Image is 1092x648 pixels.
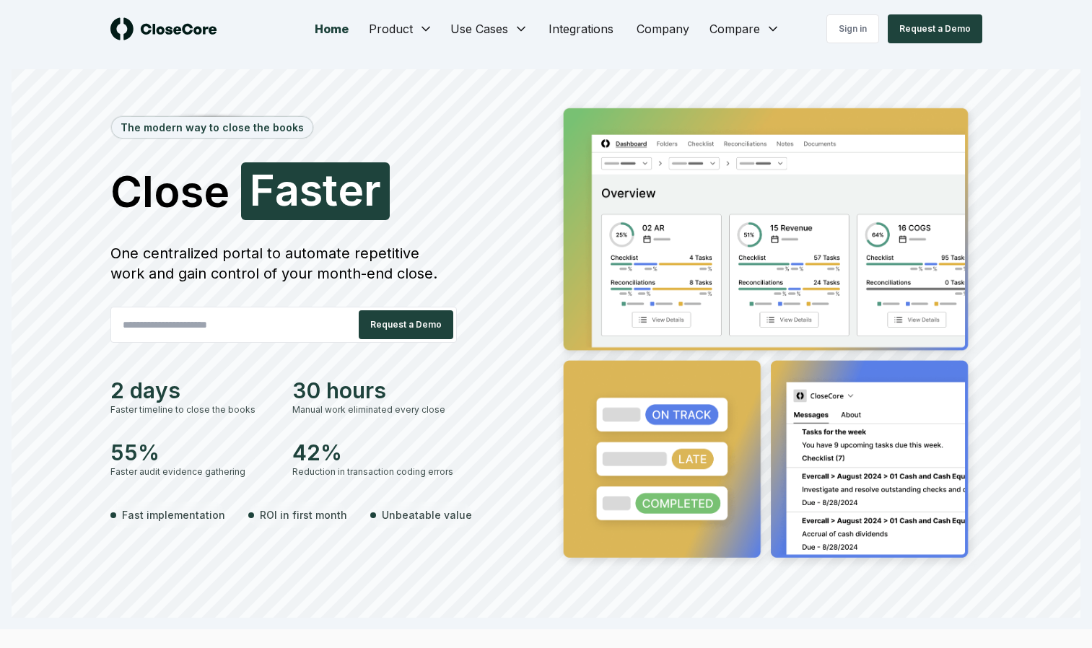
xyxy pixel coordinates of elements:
[369,20,413,38] span: Product
[292,377,457,403] div: 30 hours
[250,168,275,211] span: F
[826,14,879,43] a: Sign in
[110,243,457,284] div: One centralized portal to automate repetitive work and gain control of your month-end close.
[110,403,275,416] div: Faster timeline to close the books
[537,14,625,43] a: Integrations
[338,168,364,211] span: e
[292,465,457,478] div: Reduction in transaction coding errors
[450,20,508,38] span: Use Cases
[275,168,300,211] span: a
[110,439,275,465] div: 55%
[112,117,313,138] div: The modern way to close the books
[625,14,701,43] a: Company
[292,403,457,416] div: Manual work eliminated every close
[552,98,982,573] img: Jumbotron
[122,507,225,522] span: Fast implementation
[110,465,275,478] div: Faster audit evidence gathering
[382,507,472,522] span: Unbeatable value
[709,20,760,38] span: Compare
[260,507,347,522] span: ROI in first month
[364,168,381,211] span: r
[300,168,323,211] span: s
[888,14,982,43] button: Request a Demo
[442,14,537,43] button: Use Cases
[292,439,457,465] div: 42%
[303,14,360,43] a: Home
[701,14,789,43] button: Compare
[110,170,230,213] span: Close
[110,377,275,403] div: 2 days
[360,14,442,43] button: Product
[359,310,453,339] button: Request a Demo
[323,168,338,211] span: t
[110,17,217,40] img: logo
